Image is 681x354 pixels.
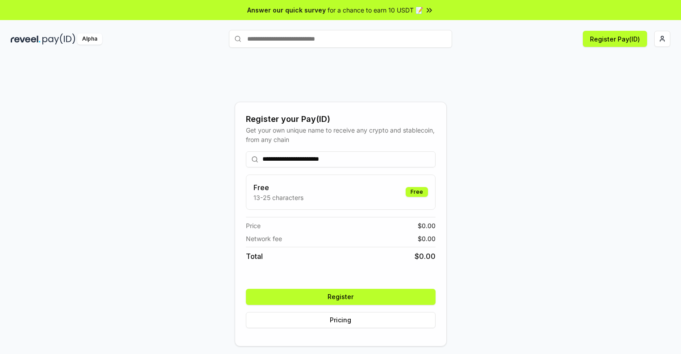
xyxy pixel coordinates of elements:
[253,193,303,202] p: 13-25 characters
[253,182,303,193] h3: Free
[246,113,436,125] div: Register your Pay(ID)
[246,251,263,262] span: Total
[246,125,436,144] div: Get your own unique name to receive any crypto and stablecoin, from any chain
[406,187,428,197] div: Free
[246,312,436,328] button: Pricing
[247,5,326,15] span: Answer our quick survey
[583,31,647,47] button: Register Pay(ID)
[11,33,41,45] img: reveel_dark
[415,251,436,262] span: $ 0.00
[42,33,75,45] img: pay_id
[418,221,436,230] span: $ 0.00
[246,289,436,305] button: Register
[418,234,436,243] span: $ 0.00
[328,5,423,15] span: for a chance to earn 10 USDT 📝
[77,33,102,45] div: Alpha
[246,221,261,230] span: Price
[246,234,282,243] span: Network fee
